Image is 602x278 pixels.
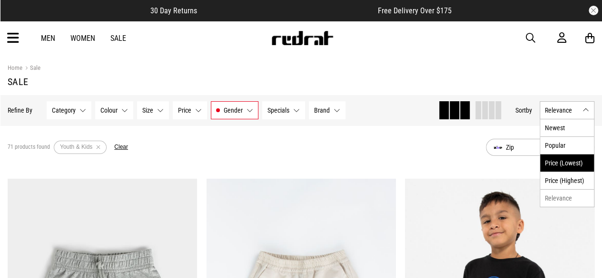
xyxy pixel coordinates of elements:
span: 71 products found [8,144,50,151]
span: Category [52,106,76,114]
button: Size [137,101,169,119]
span: Brand [314,106,330,114]
a: Sale [110,34,126,43]
button: Brand [309,101,345,119]
li: Newest [540,119,594,136]
span: Zip [493,142,572,153]
li: Popular [540,136,594,154]
button: Relevance [540,101,594,119]
img: Redrat logo [271,31,334,45]
button: Sortby [515,105,532,116]
img: zip-logo.svg [493,146,502,149]
span: Relevance [545,106,579,114]
h1: Sale [8,76,594,87]
a: Men [41,34,55,43]
button: Open LiveChat chat widget [8,4,36,32]
span: Specials [267,106,289,114]
span: Gender [224,106,243,114]
span: Free Delivery Over $175 [378,6,452,15]
button: Zip [486,139,594,156]
a: Home [8,64,22,71]
button: Category [47,101,91,119]
button: Colour [95,101,133,119]
button: Remove filter [92,141,104,154]
iframe: Customer reviews powered by Trustpilot [216,6,359,15]
span: Size [142,106,153,114]
span: 30 Day Returns [150,6,197,15]
li: Relevance [540,189,594,207]
li: Price (Lowest) [540,154,594,172]
a: Women [70,34,95,43]
li: Price (Highest) [540,172,594,189]
span: Price [178,106,191,114]
p: Refine By [8,106,32,114]
button: Price [173,101,207,119]
a: Sale [22,64,40,73]
span: Colour [100,106,118,114]
button: Clear [114,144,128,151]
button: Gender [211,101,258,119]
span: by [526,106,532,114]
span: Youth & Kids [60,144,92,150]
button: Specials [262,101,305,119]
